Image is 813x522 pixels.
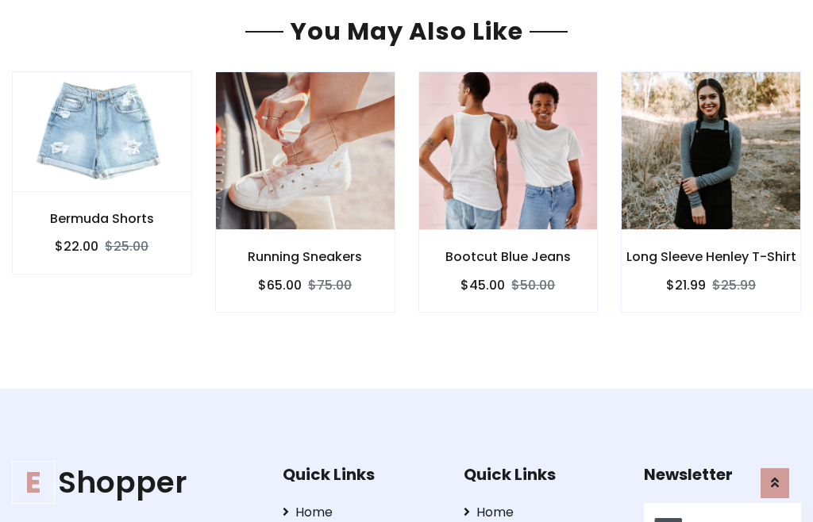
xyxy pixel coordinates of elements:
[308,276,352,294] del: $75.00
[464,503,621,522] a: Home
[622,249,800,264] h6: Long Sleeve Henley T-Shirt
[283,503,440,522] a: Home
[511,276,555,294] del: $50.00
[621,71,801,312] a: Long Sleeve Henley T-Shirt $21.99$25.99
[418,71,599,312] a: Bootcut Blue Jeans $45.00$50.00
[216,249,395,264] h6: Running Sneakers
[283,465,440,484] h5: Quick Links
[419,249,598,264] h6: Bootcut Blue Jeans
[215,71,395,312] a: Running Sneakers $65.00$75.00
[12,465,258,501] h1: Shopper
[460,278,505,293] h6: $45.00
[12,465,258,501] a: EShopper
[644,465,801,484] h5: Newsletter
[283,14,530,48] span: You May Also Like
[258,278,302,293] h6: $65.00
[12,461,55,504] span: E
[712,276,756,294] del: $25.99
[105,237,148,255] del: $25.00
[666,278,706,293] h6: $21.99
[55,239,98,254] h6: $22.00
[13,211,191,226] h6: Bermuda Shorts
[464,465,621,484] h5: Quick Links
[12,71,192,274] a: Bermuda Shorts $22.00$25.00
